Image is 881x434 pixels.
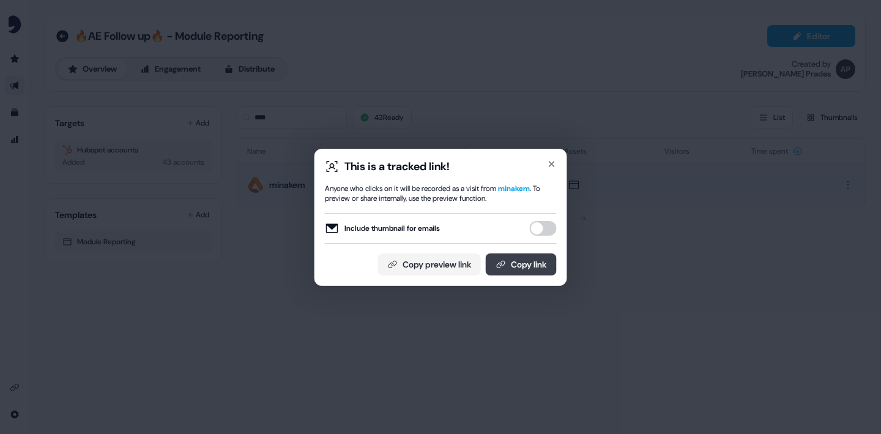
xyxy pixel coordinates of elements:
label: Include thumbnail for emails [325,221,440,236]
button: Copy preview link [378,253,481,275]
div: This is a tracked link! [344,159,450,174]
span: minakem [498,184,530,193]
button: Copy link [486,253,557,275]
div: Anyone who clicks on it will be recorded as a visit from . To preview or share internally, use th... [325,184,557,203]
